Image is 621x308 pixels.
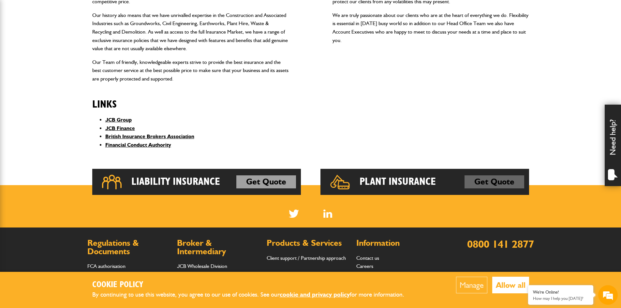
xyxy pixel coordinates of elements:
[105,125,135,131] a: JCB Finance
[492,277,529,293] button: Allow all
[360,175,436,188] h2: Plant Insurance
[533,296,588,301] p: How may I help you today?
[87,271,111,278] a: Complaints
[356,255,379,261] a: Contact us
[533,289,588,295] div: We're Online!
[92,11,289,53] p: Our history also means that we have unrivalled expertise in the Construction and Associated Indus...
[267,239,350,247] h2: Products & Services
[289,210,299,218] img: Twitter
[131,175,220,188] h2: Liability Insurance
[236,175,296,188] a: Get Quote
[456,277,487,293] button: Manage
[465,175,524,188] a: Get Quote
[105,117,132,123] a: JCB Group
[92,290,415,300] p: By continuing to use this website, you agree to our use of cookies. See our for more information.
[333,11,529,44] p: We are truly passionate about our clients who are at the heart of everything we do. Flexibility i...
[323,210,332,218] img: Linked In
[177,271,234,278] a: Brokers Terms of Business
[92,58,289,83] p: Our Team of friendly, knowledgeable experts strive to provide the best insurance and the best cus...
[87,239,170,256] h2: Regulations & Documents
[467,238,534,250] a: 0800 141 2877
[323,210,332,218] a: LinkedIn
[356,239,439,247] h2: Information
[267,255,346,261] a: Client support / Partnership approach
[356,263,373,269] a: Careers
[87,263,126,269] a: FCA authorisation
[356,271,373,278] a: Sitemap
[177,239,260,256] h2: Broker & Intermediary
[105,133,194,139] a: British Insurance Brokers Association
[92,280,415,290] h2: Cookie Policy
[105,142,171,148] a: Financial Conduct Authority
[92,88,289,110] h2: Links
[605,105,621,186] div: Need help?
[177,263,227,269] a: JCB Wholesale Division
[280,291,350,298] a: cookie and privacy policy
